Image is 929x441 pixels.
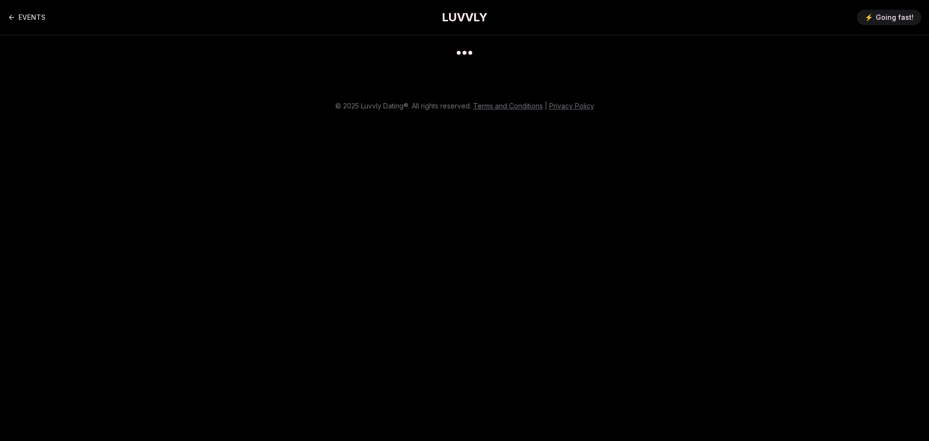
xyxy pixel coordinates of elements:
span: Going fast! [876,13,914,22]
a: LUVVLY [442,10,487,25]
span: | [545,102,547,110]
a: Terms and Conditions [473,102,543,110]
a: Back to events [8,8,45,27]
span: ⚡️ [865,13,873,22]
a: Privacy Policy [549,102,594,110]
